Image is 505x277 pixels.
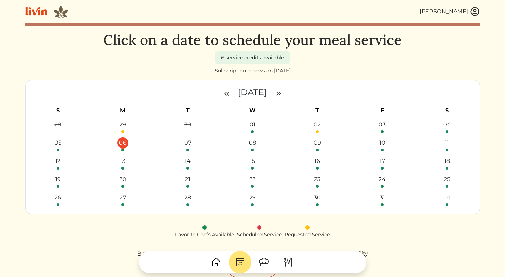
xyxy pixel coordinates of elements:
a: 10 [352,137,413,151]
a: 17 [352,156,413,170]
a: 28 [157,192,218,206]
img: CalendarDots-5bcf9d9080389f2a281d69619e1c85352834be518fbc73d9501aef674afc0d57.svg [234,257,246,268]
div: 30 [312,192,323,203]
div: 14 [182,156,193,167]
img: Juniper [53,5,69,19]
a: 31 [352,192,413,206]
th: M [90,104,155,117]
a: 14 [157,156,218,170]
a: 26 [28,192,88,206]
h1: Click on a date to schedule your meal service [103,32,402,48]
div: 22 [247,174,258,185]
a: 30 [287,192,348,206]
div: 12 [52,156,64,167]
a: 13 [92,156,153,170]
div: Scheduled Service [237,231,282,238]
a: 24 [352,174,413,188]
div: 17 [377,156,388,167]
div: 26 [52,192,64,203]
a: [DATE] [238,87,269,97]
div: 11 [441,137,453,149]
div: Favorite Chefs Available [175,231,234,238]
div: 28 [52,119,64,130]
a: 03 [352,119,413,133]
a: 11 [417,137,478,151]
a: 29 [117,119,128,133]
a: 21 [157,174,218,188]
div: 28 [182,192,193,203]
a: 05 [28,137,88,151]
a: 25 [417,174,478,188]
img: ChefHat-a374fb509e4f37eb0702ca99f5f64f3b6956810f32a249b33092029f8484b388.svg [258,257,270,268]
div: 6 service credits available [215,51,290,64]
div: 05 [52,137,64,149]
a: 19 [28,174,88,188]
div: 07 [182,137,193,149]
th: T [155,104,220,117]
th: F [350,104,415,117]
div: [PERSON_NAME] [420,7,468,16]
img: livin-logo-a0d97d1a881af30f6274990eb6222085a2533c92bbd1e4f22c21b4f0d0e3210c.svg [25,7,47,16]
div: 29 [117,119,128,130]
div: 24 [377,174,388,185]
div: 02 [312,119,323,130]
a: 23 [287,174,348,188]
div: 15 [247,156,258,167]
div: 27 [117,192,128,203]
img: double_arrow_right-997dabdd2eccb76564fe50414fa626925505af7f86338824324e960bc414e1a4.svg [274,90,283,98]
div: 29 [247,192,258,203]
a: 01 [222,119,283,133]
div: 09 [312,137,323,149]
a: 06 [92,137,153,151]
div: 31 [377,192,388,203]
a: 27 [92,192,153,206]
a: 16 [287,156,348,170]
div: 18 [441,156,453,167]
div: 30 [182,119,193,130]
a: 02 [312,119,323,133]
th: W [220,104,285,117]
time: [DATE] [238,87,267,97]
div: 23 [312,174,323,185]
a: 29 [222,192,283,206]
a: 30 [157,119,218,130]
div: 06 [117,137,128,149]
div: 08 [247,137,258,149]
div: 20 [117,174,128,185]
img: double_arrow_left-c4e17772ff31b185a997b24a83b1dd706720237b6ae925c3c36bf3cf7eb93091.svg [222,90,231,98]
div: 16 [312,156,323,167]
div: 01 [441,192,453,203]
img: user_account-e6e16d2ec92f44fc35f99ef0dc9cddf60790bfa021a6ecb1c896eb5d2907b31c.svg [470,6,480,17]
div: Requested Service [285,231,330,238]
div: 03 [377,119,388,130]
a: 15 [222,156,283,170]
th: S [26,104,91,117]
img: ForkKnife-55491504ffdb50bab0c1e09e7649658475375261d09fd45db06cec23bce548bf.svg [282,257,293,268]
div: 01 [247,119,258,130]
img: House-9bf13187bcbb5817f509fe5e7408150f90897510c4275e13d0d5fca38e0b5951.svg [211,257,222,268]
a: 08 [222,137,283,151]
a: 20 [92,174,153,188]
div: Subscription renews on [DATE] [215,67,291,74]
a: 18 [417,156,478,170]
div: 19 [52,174,64,185]
div: 10 [377,137,388,149]
th: S [415,104,480,117]
div: 25 [441,174,453,185]
div: 04 [441,119,453,130]
div: 13 [117,156,128,167]
div: 21 [182,174,193,185]
a: 04 [417,119,478,133]
a: 07 [157,137,218,151]
th: T [285,104,350,117]
a: 12 [28,156,88,170]
a: 01 [417,192,478,206]
a: 22 [222,174,283,188]
a: 09 [287,137,348,151]
a: 28 [28,119,88,130]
